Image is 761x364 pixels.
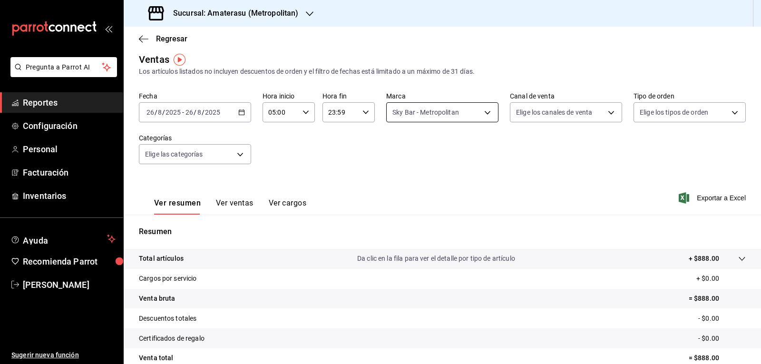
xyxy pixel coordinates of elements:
[698,314,746,324] p: - $0.00
[7,69,117,79] a: Pregunta a Parrot AI
[10,57,117,77] button: Pregunta a Parrot AI
[698,334,746,344] p: - $0.00
[696,274,746,284] p: + $0.00
[174,54,185,66] img: Tooltip marker
[681,192,746,204] button: Exportar a Excel
[139,294,175,304] p: Venta bruta
[634,93,746,99] label: Tipo de orden
[26,62,102,72] span: Pregunta a Parrot AI
[139,274,197,284] p: Cargos por servicio
[185,108,194,116] input: --
[154,198,306,215] div: navigation tabs
[162,108,165,116] span: /
[11,350,116,360] span: Sugerir nueva función
[516,108,592,117] span: Elige los canales de venta
[322,93,375,99] label: Hora fin
[205,108,221,116] input: ----
[139,34,187,43] button: Regresar
[146,108,155,116] input: --
[392,108,459,117] span: Sky Bar - Metropolitan
[23,96,116,109] span: Reportes
[157,108,162,116] input: --
[263,93,315,99] label: Hora inicio
[689,353,746,363] p: = $888.00
[139,93,251,99] label: Fecha
[216,198,254,215] button: Ver ventas
[156,34,187,43] span: Regresar
[23,278,116,291] span: [PERSON_NAME]
[139,67,746,77] div: Los artículos listados no incluyen descuentos de orden y el filtro de fechas está limitado a un m...
[202,108,205,116] span: /
[166,8,298,19] h3: Sucursal: Amaterasu (Metropolitan)
[154,198,201,215] button: Ver resumen
[139,353,173,363] p: Venta total
[386,93,498,99] label: Marca
[23,166,116,179] span: Facturación
[23,233,103,245] span: Ayuda
[145,149,203,159] span: Elige las categorías
[23,189,116,202] span: Inventarios
[194,108,196,116] span: /
[139,334,205,344] p: Certificados de regalo
[23,119,116,132] span: Configuración
[510,93,622,99] label: Canal de venta
[197,108,202,116] input: --
[640,108,708,117] span: Elige los tipos de orden
[689,294,746,304] p: = $888.00
[357,254,515,264] p: Da clic en la fila para ver el detalle por tipo de artículo
[139,135,251,141] label: Categorías
[139,226,746,237] p: Resumen
[139,52,169,67] div: Ventas
[165,108,181,116] input: ----
[23,143,116,156] span: Personal
[269,198,307,215] button: Ver cargos
[105,25,112,32] button: open_drawer_menu
[689,254,719,264] p: + $888.00
[23,255,116,268] span: Recomienda Parrot
[139,254,184,264] p: Total artículos
[139,314,196,324] p: Descuentos totales
[155,108,157,116] span: /
[182,108,184,116] span: -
